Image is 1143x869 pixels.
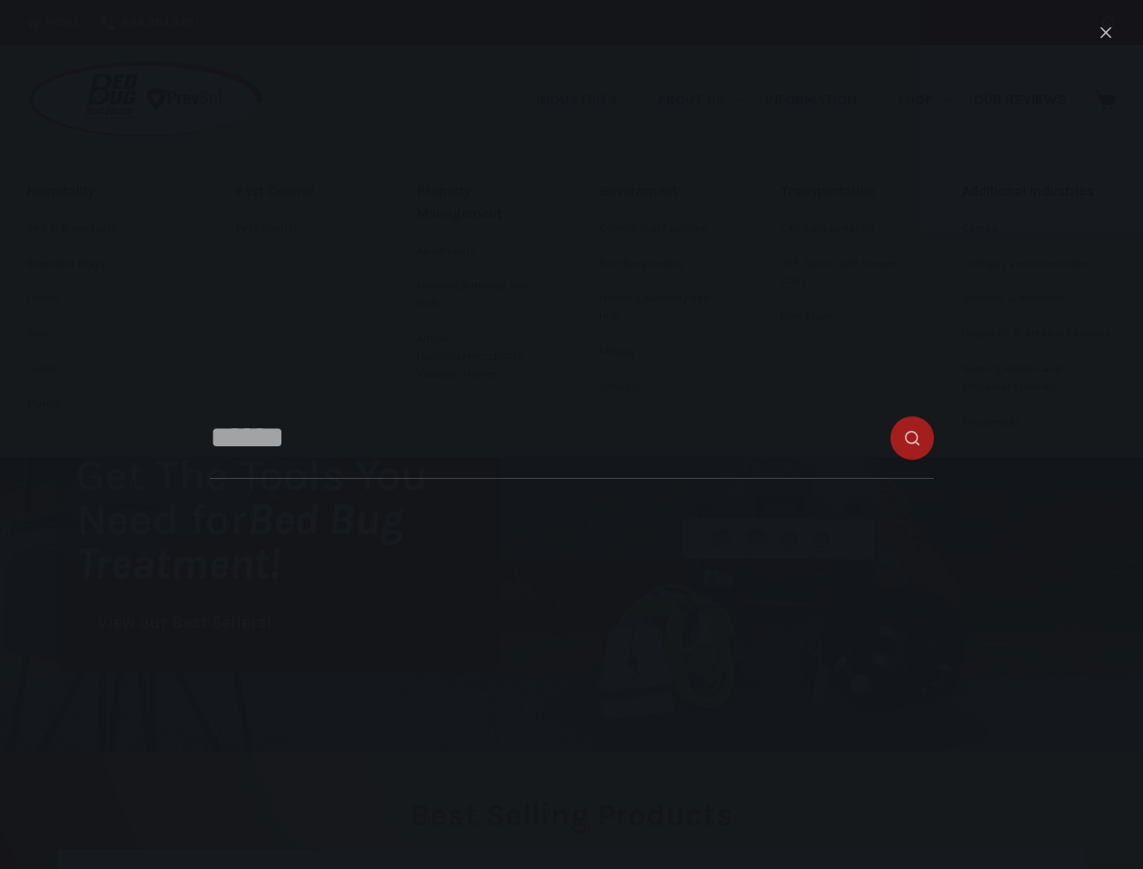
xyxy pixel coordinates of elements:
[98,615,271,632] span: View our Best Sellers!
[27,247,181,282] a: Extended Stays
[962,352,1117,405] a: Nursing Homes and Retirement Homes
[27,282,181,316] a: Hotels
[525,45,1077,154] nav: Primary
[76,493,404,589] i: Bed Bug Treatment!
[962,172,1117,211] a: Additional Industries
[27,387,181,422] a: Motels
[962,282,1117,316] a: Shelters & Missions
[645,45,753,154] a: About Us
[27,60,264,140] img: Prevsol/Bed Bug Heat Doctor
[525,45,645,154] a: Industries
[962,212,1117,246] a: Camps
[14,7,69,62] button: Open LiveChat chat widget
[599,370,726,405] a: Schools
[57,799,1086,831] h2: Best Selling Products
[599,212,726,246] a: Correctional Facilities
[780,172,907,211] a: Transportation
[236,172,363,211] a: Pest Control
[599,247,726,282] a: First Responders
[417,322,544,392] a: Airbnb, [GEOGRAPHIC_DATA], Vacation Homes
[780,300,907,334] a: Ride Share
[780,247,907,300] a: OTR Trucks with Sleeper Cabs
[1102,16,1116,30] button: Search
[599,282,726,334] a: Housing Authority and HUD
[417,269,544,321] a: Housing Authority and HUD
[962,317,1117,351] a: Hospitals & Medical Facilities
[780,212,907,246] a: City Transportation
[599,172,726,211] a: Government
[417,172,544,234] a: Property Management
[754,45,886,154] a: Information
[236,212,363,246] a: Pest Control
[27,352,181,387] a: Lodge
[76,453,498,586] h1: Get The Tools You Need for
[76,604,293,643] a: View our Best Sellers!
[27,212,181,246] a: Bed & Breakfasts
[417,234,544,269] a: Apartments
[886,45,962,154] a: Shop
[599,335,726,369] a: Military
[962,247,1117,282] a: Colleges and Universities
[27,317,181,351] a: Inns
[962,406,1117,440] a: Residential
[27,172,181,211] a: Hospitality
[962,45,1077,154] a: Our Reviews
